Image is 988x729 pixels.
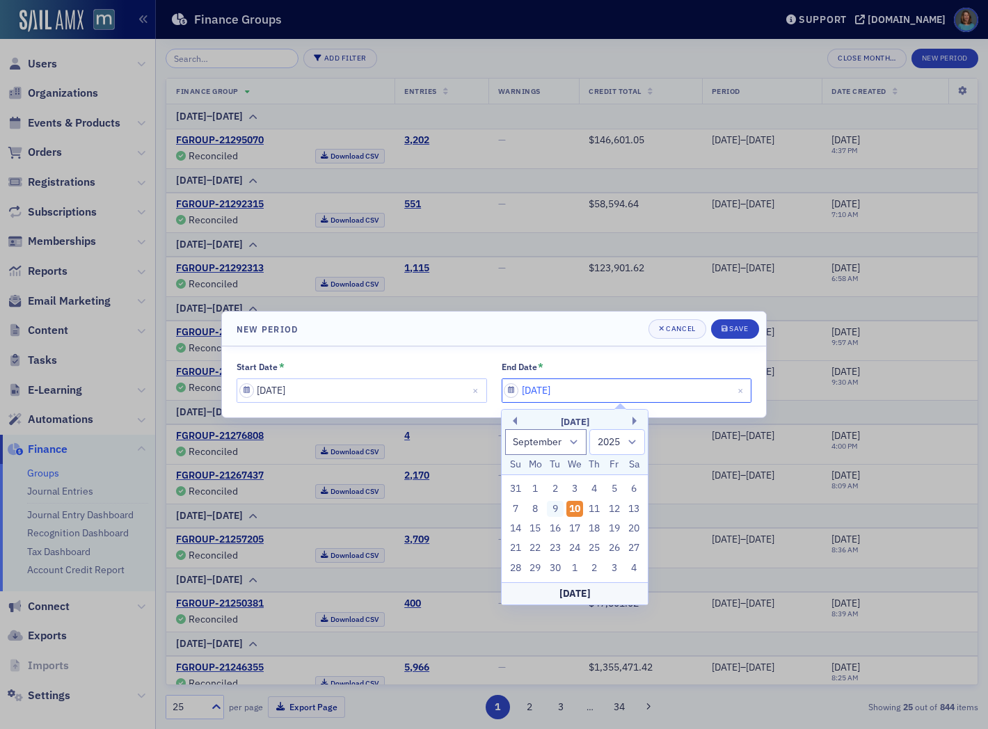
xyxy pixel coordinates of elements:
div: [DATE] [502,582,648,604]
div: Choose Friday, October 3rd, 2025 [606,560,623,577]
div: Choose Friday, September 19th, 2025 [606,520,623,537]
div: Choose Sunday, September 7th, 2025 [507,501,524,518]
div: Cancel [666,325,695,333]
div: Th [587,456,603,473]
button: Previous Month [509,417,517,425]
button: Next Month [632,417,641,425]
abbr: This field is required [279,361,285,374]
div: Su [507,456,524,473]
div: Choose Sunday, September 28th, 2025 [507,560,524,577]
div: Choose Sunday, August 31st, 2025 [507,481,524,497]
button: Save [711,319,759,339]
div: Choose Tuesday, September 16th, 2025 [547,520,564,537]
div: End Date [502,362,537,372]
div: Choose Thursday, September 25th, 2025 [587,540,603,556]
div: Mo [527,456,543,473]
div: Choose Thursday, September 4th, 2025 [587,481,603,497]
div: Choose Saturday, September 27th, 2025 [626,540,642,556]
input: MM/DD/YYYY [237,378,487,403]
div: Choose Saturday, September 20th, 2025 [626,520,642,537]
div: Choose Wednesday, September 24th, 2025 [566,540,583,556]
div: Choose Monday, September 15th, 2025 [527,520,543,537]
div: Choose Thursday, September 11th, 2025 [587,501,603,518]
div: Choose Tuesday, September 2nd, 2025 [547,481,564,497]
button: Cancel [648,319,706,339]
div: Tu [547,456,564,473]
div: Save [729,325,748,333]
div: Choose Friday, September 26th, 2025 [606,540,623,556]
div: Choose Wednesday, October 1st, 2025 [566,560,583,577]
abbr: This field is required [538,361,543,374]
div: Choose Tuesday, September 9th, 2025 [547,501,564,518]
input: MM/DD/YYYY [502,378,752,403]
div: Choose Thursday, October 2nd, 2025 [587,560,603,577]
div: Choose Sunday, September 21st, 2025 [507,540,524,556]
div: Choose Wednesday, September 17th, 2025 [566,520,583,537]
div: Choose Tuesday, September 23rd, 2025 [547,540,564,556]
div: Choose Monday, September 8th, 2025 [527,501,543,518]
div: Choose Saturday, September 6th, 2025 [626,481,642,497]
h4: New Period [237,323,298,335]
div: Choose Monday, September 22nd, 2025 [527,540,543,556]
div: Choose Wednesday, September 10th, 2025 [566,501,583,518]
div: Choose Saturday, September 13th, 2025 [626,501,642,518]
div: Choose Friday, September 12th, 2025 [606,501,623,518]
div: Choose Friday, September 5th, 2025 [606,481,623,497]
div: Fr [606,456,623,473]
button: Close [733,378,751,403]
div: Choose Tuesday, September 30th, 2025 [547,560,564,577]
div: Start Date [237,362,278,372]
div: Choose Thursday, September 18th, 2025 [587,520,603,537]
div: month 2025-09 [506,479,644,578]
div: We [566,456,583,473]
div: Choose Saturday, October 4th, 2025 [626,560,642,577]
div: Sa [626,456,642,473]
div: Choose Wednesday, September 3rd, 2025 [566,481,583,497]
div: Choose Monday, September 1st, 2025 [527,481,543,497]
div: Choose Sunday, September 14th, 2025 [507,520,524,537]
button: Close [468,378,487,403]
div: Choose Monday, September 29th, 2025 [527,560,543,577]
div: [DATE] [502,415,648,429]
